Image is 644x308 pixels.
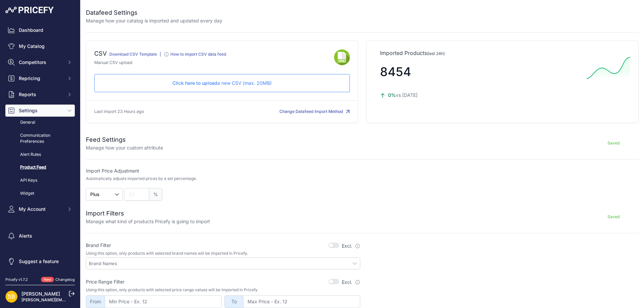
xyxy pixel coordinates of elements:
a: [PERSON_NAME][EMAIL_ADDRESS][DOMAIN_NAME] [21,297,125,302]
a: Widget [5,188,75,199]
button: My Account [5,203,75,215]
p: Manage how your catalog is imported and updated every day [86,17,222,24]
p: Automatically adjusts imported prices by a set percentage. [86,176,197,181]
p: Using this option, only products with selected price range values will be imported in Pricefy [86,287,360,293]
p: Manual CSV upload [94,60,334,66]
a: Alert Rules [5,149,75,161]
a: Communication Preferences [5,130,75,147]
span: Reports [19,91,63,98]
span: My Account [19,206,63,212]
button: Change Datafeed Import Method [279,109,350,115]
a: API Keys [5,175,75,186]
button: Saved [588,138,639,148]
h2: Datafeed Settings [86,8,222,17]
label: Price Range Filter [86,279,124,285]
input: Brand Names [89,260,360,266]
label: Excl. [342,279,360,286]
button: Settings [5,105,75,117]
input: Max Price - Ex. 12 [243,295,360,308]
h2: Import Filters [86,209,210,218]
a: Suggest a feature [5,255,75,267]
span: Competitors [19,59,63,66]
div: CSV [94,49,107,60]
h2: Feed Settings [86,135,163,144]
span: (last 24h) [427,51,445,56]
button: Repricing [5,72,75,84]
a: Alerts [5,230,75,242]
a: Changelog [55,277,75,282]
p: Imported Products [380,49,625,57]
span: From [86,295,105,308]
p: vs [DATE] [380,92,581,99]
a: Dashboard [5,24,75,36]
span: To [224,295,243,308]
span: New [41,277,54,283]
span: Settings [19,107,63,114]
p: Last import 23 Hours ago [94,109,144,115]
label: Import Price Adjustment [86,168,360,174]
span: 0% [388,92,396,98]
span: Repricing [19,75,63,82]
a: General [5,117,75,128]
p: Manage what kind of products Pricefy is going to import [86,218,210,225]
input: 22 [124,188,149,201]
a: [PERSON_NAME] [21,291,60,297]
p: a new CSV (max. 20MB) [100,80,344,86]
a: My Catalog [5,40,75,52]
nav: Sidebar [5,24,75,269]
a: Download CSV Template [109,52,157,57]
div: How to import CSV data feed [170,52,226,57]
p: Using this option, only products with selected brand names will be imported in Pricefy. [86,251,360,256]
label: Brand Filter [86,242,111,249]
label: Excl. [342,243,360,249]
span: Click here to upload [172,80,217,86]
p: Manage how your custom attribute [86,144,163,151]
span: % [149,188,162,201]
button: Reports [5,88,75,101]
a: How to import CSV data feed [164,53,226,58]
div: | [160,52,161,60]
a: Product Feed [5,162,75,173]
div: Pricefy v1.7.2 [5,277,28,283]
input: Min Price - Ex. 12 [105,295,222,308]
button: Competitors [5,56,75,68]
img: Pricefy Logo [5,7,54,13]
button: Saved [588,211,639,222]
span: 8454 [380,64,411,79]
